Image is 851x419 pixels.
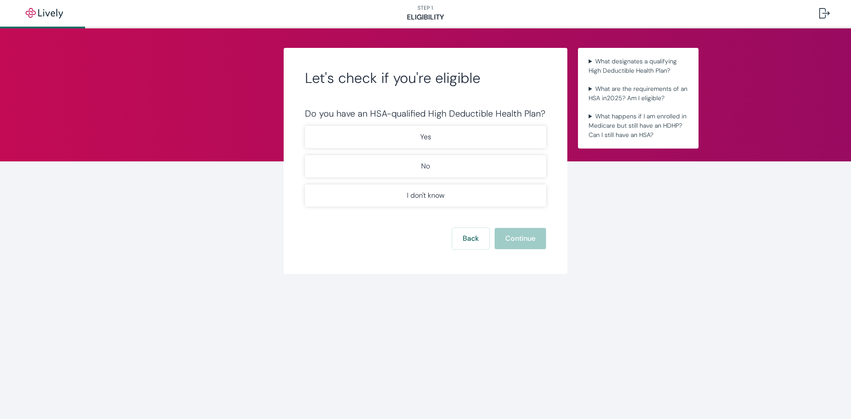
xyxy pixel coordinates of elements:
summary: What happens if I am enrolled in Medicare but still have an HDHP? Can I still have an HSA? [585,110,691,141]
button: I don't know [305,184,546,207]
img: Lively [20,8,69,19]
button: No [305,155,546,177]
div: Do you have an HSA-qualified High Deductible Health Plan? [305,108,546,119]
h2: Let's check if you're eligible [305,69,546,87]
summary: What are the requirements of an HSA in2025? Am I eligible? [585,82,691,105]
p: I don't know [407,190,445,201]
summary: What designates a qualifying High Deductible Health Plan? [585,55,691,77]
button: Log out [812,3,837,24]
p: Yes [420,132,431,142]
button: Back [452,228,489,249]
button: Yes [305,126,546,148]
p: No [421,161,430,172]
